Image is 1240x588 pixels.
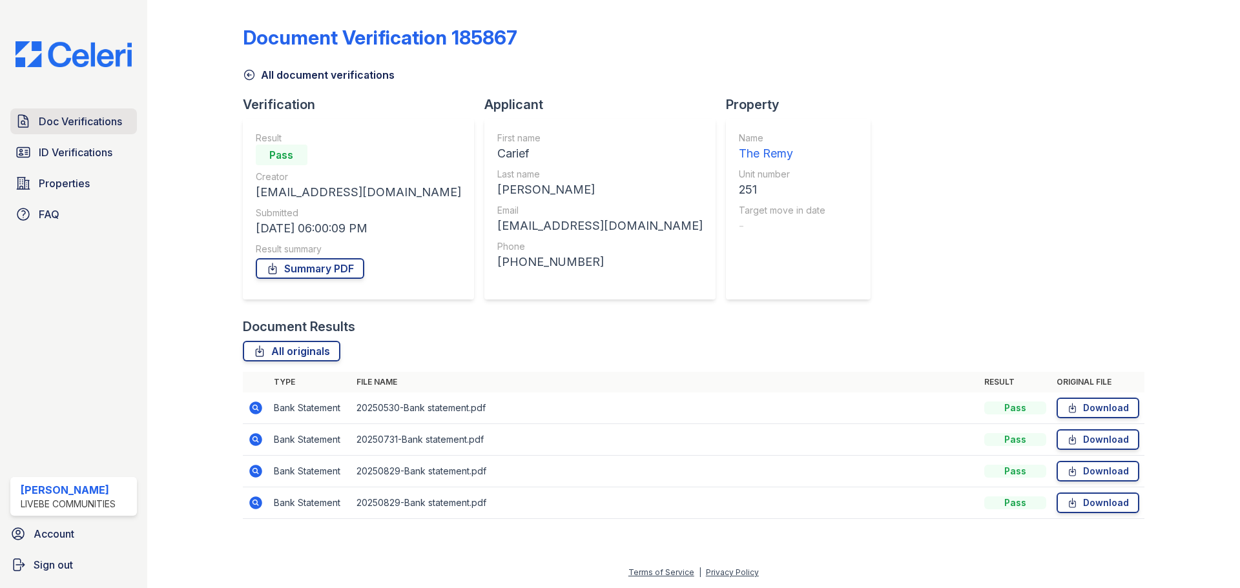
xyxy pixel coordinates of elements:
[351,372,979,392] th: File name
[243,67,395,83] a: All document verifications
[39,176,90,191] span: Properties
[10,139,137,165] a: ID Verifications
[39,114,122,129] span: Doc Verifications
[984,465,1046,478] div: Pass
[497,204,703,217] div: Email
[739,217,825,235] div: -
[21,482,116,498] div: [PERSON_NAME]
[10,201,137,227] a: FAQ
[269,392,351,424] td: Bank Statement
[497,240,703,253] div: Phone
[739,181,825,199] div: 251
[739,132,825,163] a: Name The Remy
[739,145,825,163] div: The Remy
[1057,398,1139,418] a: Download
[739,204,825,217] div: Target move in date
[39,207,59,222] span: FAQ
[256,145,307,165] div: Pass
[984,433,1046,446] div: Pass
[10,170,137,196] a: Properties
[351,456,979,487] td: 20250829-Bank statement.pdf
[484,96,726,114] div: Applicant
[351,392,979,424] td: 20250530-Bank statement.pdf
[979,372,1051,392] th: Result
[5,552,142,578] a: Sign out
[5,521,142,547] a: Account
[256,258,364,279] a: Summary PDF
[706,567,759,577] a: Privacy Policy
[497,253,703,271] div: [PHONE_NUMBER]
[256,219,461,238] div: [DATE] 06:00:09 PM
[726,96,881,114] div: Property
[1057,461,1139,482] a: Download
[269,456,351,487] td: Bank Statement
[10,108,137,134] a: Doc Verifications
[256,132,461,145] div: Result
[739,132,825,145] div: Name
[628,567,694,577] a: Terms of Service
[497,181,703,199] div: [PERSON_NAME]
[1057,429,1139,450] a: Download
[243,96,484,114] div: Verification
[256,243,461,256] div: Result summary
[34,557,73,573] span: Sign out
[699,567,701,577] div: |
[269,424,351,456] td: Bank Statement
[256,183,461,201] div: [EMAIL_ADDRESS][DOMAIN_NAME]
[984,496,1046,509] div: Pass
[269,487,351,519] td: Bank Statement
[5,41,142,67] img: CE_Logo_Blue-a8612792a0a2168367f1c8372b55b34899dd931a85d93a1a3d3e32e68fde9ad4.png
[1057,492,1139,513] a: Download
[34,526,74,542] span: Account
[497,168,703,181] div: Last name
[243,341,340,361] a: All originals
[243,26,517,49] div: Document Verification 185867
[739,168,825,181] div: Unit number
[39,145,112,160] span: ID Verifications
[351,424,979,456] td: 20250731-Bank statement.pdf
[1051,372,1144,392] th: Original file
[256,170,461,183] div: Creator
[243,318,355,336] div: Document Results
[984,401,1046,414] div: Pass
[21,498,116,511] div: LiveBe Communities
[351,487,979,519] td: 20250829-Bank statement.pdf
[256,207,461,219] div: Submitted
[269,372,351,392] th: Type
[497,132,703,145] div: First name
[497,217,703,235] div: [EMAIL_ADDRESS][DOMAIN_NAME]
[497,145,703,163] div: Carief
